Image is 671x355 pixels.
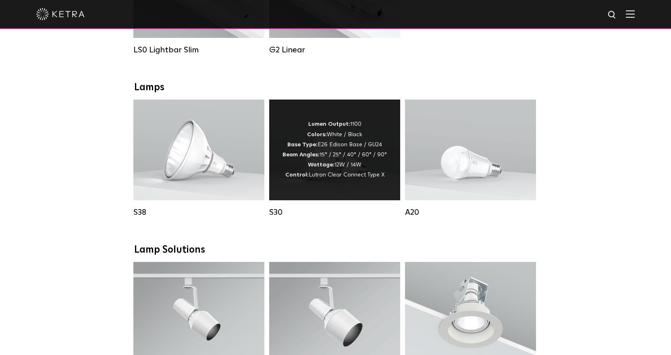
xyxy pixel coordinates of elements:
img: ketra-logo-2019-white [36,8,85,20]
div: A20 [405,208,536,217]
div: G2 Linear [269,45,400,55]
strong: Lumen Output: [308,121,350,127]
div: Lamps [134,82,537,93]
strong: Wattage: [308,162,334,168]
span: Lutron Clear Connect Type X [309,172,384,178]
div: 1100 White / Black E26 Edison Base / GU24 15° / 25° / 40° / 60° / 90° 12W / 14W [283,119,387,180]
img: search icon [607,10,617,20]
div: Lamp Solutions [134,244,537,256]
div: S30 [269,208,400,217]
a: S30 Lumen Output:1100Colors:White / BlackBase Type:E26 Edison Base / GU24Beam Angles:15° / 25° / ... [269,100,400,217]
strong: Control: [285,172,309,178]
div: S38 [133,208,264,217]
strong: Beam Angles: [283,152,320,158]
strong: Colors: [307,132,327,137]
img: Hamburger%20Nav.svg [626,10,635,18]
a: S38 Lumen Output:1100Colors:White / BlackBase Type:E26 Edison Base / GU24Beam Angles:10° / 25° / ... [133,100,264,217]
a: A20 Lumen Output:600 / 800Colors:White / BlackBase Type:E26 Edison Base / GU24Beam Angles:Omni-Di... [405,100,536,217]
strong: Base Type: [287,142,318,147]
div: LS0 Lightbar Slim [133,45,264,55]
